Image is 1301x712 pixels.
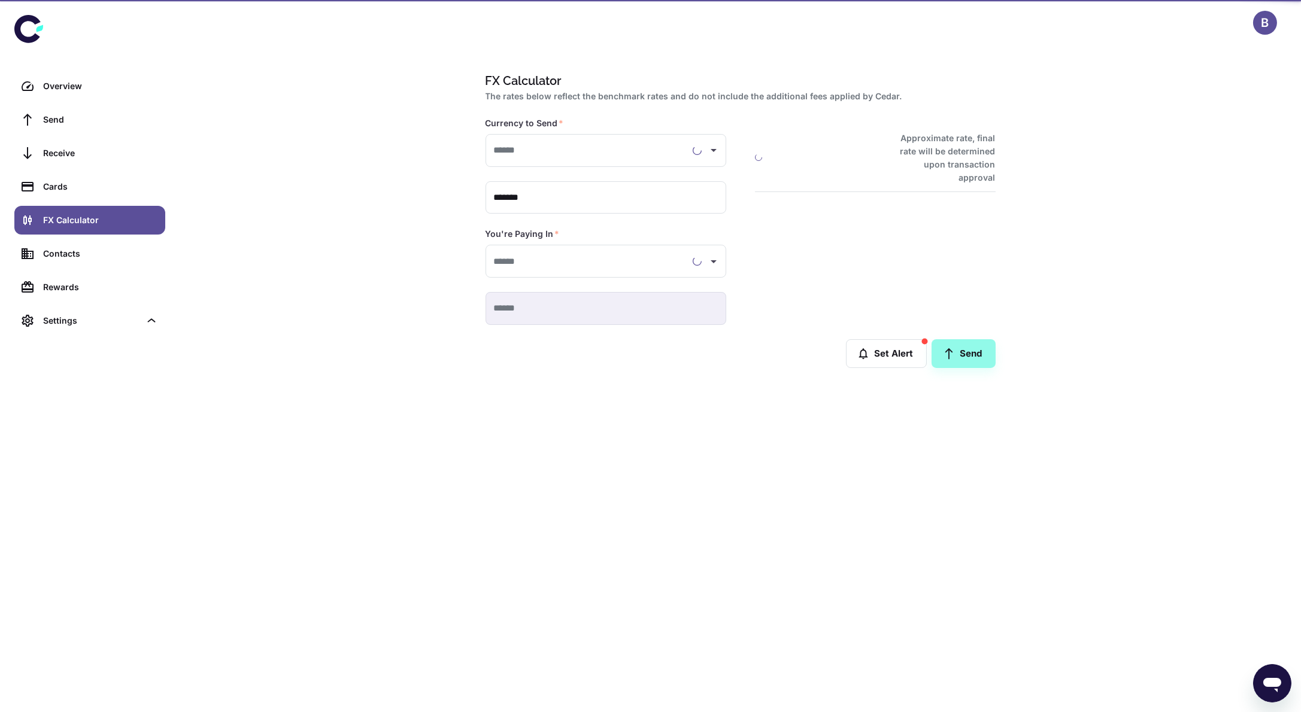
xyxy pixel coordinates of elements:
[14,139,165,168] a: Receive
[14,273,165,302] a: Rewards
[14,206,165,235] a: FX Calculator
[887,132,996,184] h6: Approximate rate, final rate will be determined upon transaction approval
[1253,664,1291,702] iframe: Button to launch messaging window
[486,117,564,129] label: Currency to Send
[14,72,165,101] a: Overview
[486,72,991,90] h1: FX Calculator
[705,253,722,270] button: Open
[846,339,927,368] button: Set Alert
[43,80,158,93] div: Overview
[14,306,165,335] div: Settings
[14,239,165,268] a: Contacts
[43,147,158,160] div: Receive
[14,105,165,134] a: Send
[43,214,158,227] div: FX Calculator
[705,142,722,159] button: Open
[1253,11,1277,35] button: B
[43,247,158,260] div: Contacts
[43,281,158,294] div: Rewards
[43,180,158,193] div: Cards
[486,228,560,240] label: You're Paying In
[14,172,165,201] a: Cards
[932,339,996,368] a: Send
[43,113,158,126] div: Send
[43,314,140,327] div: Settings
